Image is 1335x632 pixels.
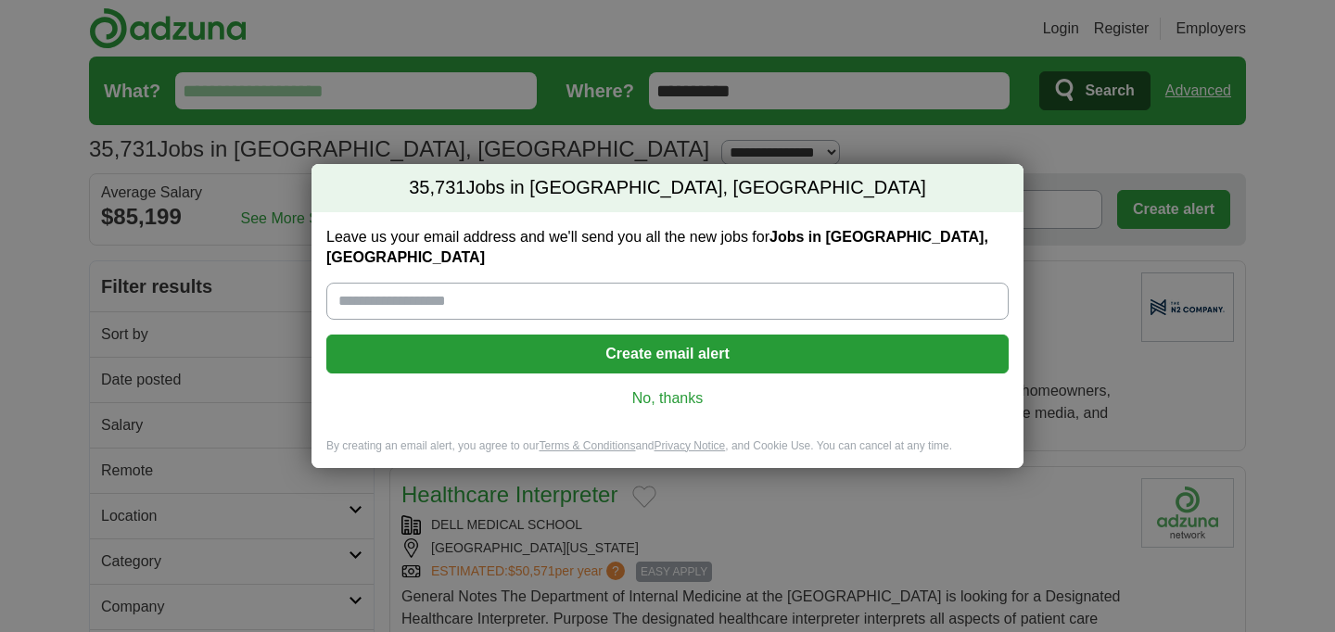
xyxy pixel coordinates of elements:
[409,175,465,201] span: 35,731
[326,229,988,265] strong: Jobs in [GEOGRAPHIC_DATA], [GEOGRAPHIC_DATA]
[311,438,1023,469] div: By creating an email alert, you agree to our and , and Cookie Use. You can cancel at any time.
[326,335,1009,373] button: Create email alert
[655,439,726,452] a: Privacy Notice
[311,164,1023,212] h2: Jobs in [GEOGRAPHIC_DATA], [GEOGRAPHIC_DATA]
[341,388,994,409] a: No, thanks
[326,227,1009,268] label: Leave us your email address and we'll send you all the new jobs for
[539,439,635,452] a: Terms & Conditions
